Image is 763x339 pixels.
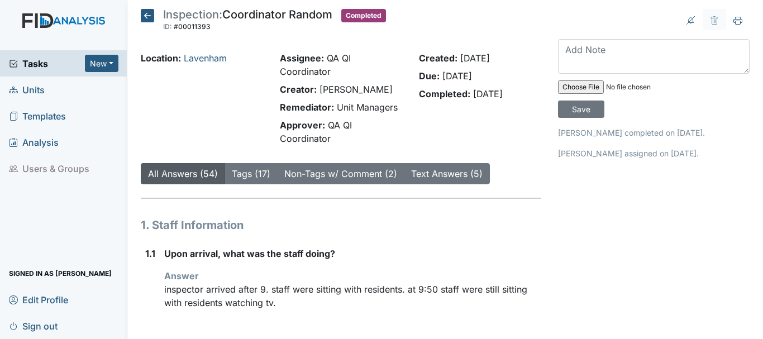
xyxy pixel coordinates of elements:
span: ID: [163,22,172,31]
p: inspector arrived after 9. staff were sitting with residents. at 9:50 staff were still sitting wi... [164,283,541,309]
span: Unit Managers [337,102,398,113]
span: Analysis [9,133,59,151]
strong: Approver: [280,120,325,131]
strong: Creator: [280,84,317,95]
input: Save [558,101,604,118]
label: 1.1 [145,247,155,260]
strong: Location: [141,52,181,64]
strong: Created: [419,52,457,64]
span: Inspection: [163,8,222,21]
a: Tasks [9,57,85,70]
a: Lavenham [184,52,227,64]
button: Non-Tags w/ Comment (2) [277,163,404,184]
strong: Answer [164,270,199,281]
a: Text Answers (5) [411,168,483,179]
strong: Assignee: [280,52,324,64]
span: [DATE] [442,70,472,82]
span: #00011393 [174,22,211,31]
label: Upon arrival, what was the staff doing? [164,247,335,260]
span: [DATE] [460,52,490,64]
p: [PERSON_NAME] completed on [DATE]. [558,127,750,139]
strong: Remediator: [280,102,334,113]
button: New [85,55,118,72]
span: Signed in as [PERSON_NAME] [9,265,112,282]
a: Tags (17) [232,168,270,179]
span: [PERSON_NAME] [319,84,393,95]
strong: Completed: [419,88,470,99]
a: Non-Tags w/ Comment (2) [284,168,397,179]
button: All Answers (54) [141,163,225,184]
span: Sign out [9,317,58,335]
button: Tags (17) [225,163,278,184]
span: [DATE] [473,88,503,99]
h1: 1. Staff Information [141,217,541,233]
p: [PERSON_NAME] assigned on [DATE]. [558,147,750,159]
button: Text Answers (5) [404,163,490,184]
span: Completed [341,9,386,22]
div: Coordinator Random [163,9,332,34]
span: Templates [9,107,66,125]
span: Units [9,81,45,98]
a: All Answers (54) [148,168,218,179]
strong: Due: [419,70,440,82]
span: Edit Profile [9,291,68,308]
